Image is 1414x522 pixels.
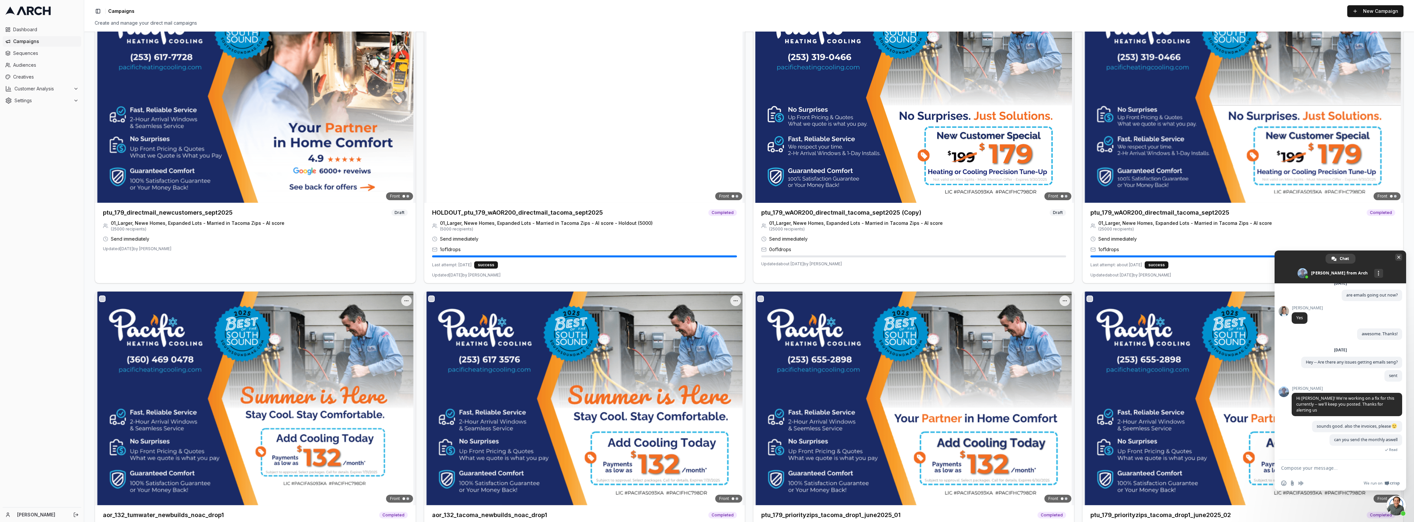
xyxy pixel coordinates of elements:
[391,209,408,216] span: Draft
[1098,226,1272,232] span: ( 25000 recipients)
[1098,220,1272,226] span: 01_Larger, Newe Homes, Expanded Lots - Married in Tacoma Zips - AI score
[1390,481,1400,486] span: Crisp
[1281,481,1286,486] span: Insert an emoji
[14,85,71,92] span: Customer Analysis
[108,8,134,14] span: Campaigns
[1048,496,1058,501] span: Front
[769,236,808,242] span: Send immediately
[13,74,79,80] span: Creatives
[440,220,653,226] span: 01_Larger, Newe Homes, Expanded Lots - Married in Tacoma Zips - AI score - Holdout (5000)
[432,262,472,268] span: Last attempt: [DATE]
[3,24,81,35] a: Dashboard
[13,50,79,57] span: Sequences
[432,510,547,520] h3: aor_132_tacoma_newbuilds_noac_drop1
[1090,208,1229,217] h3: ptu_179_wAOR200_directmail_tacoma_sept2025
[1386,496,1406,515] div: Close chat
[1098,246,1119,253] span: 1 of 1 drops
[1362,331,1398,337] span: awesome. Thanks!
[1374,269,1383,278] div: More channels
[1292,386,1402,391] span: [PERSON_NAME]
[1048,194,1058,199] span: Front
[761,208,921,217] h3: ptu_179_wAOR200_directmail_tacoma_sept2025 (Copy)
[111,226,284,232] span: ( 25000 recipients)
[1281,465,1385,471] textarea: Compose your message...
[708,209,737,216] span: Completed
[1098,236,1137,242] span: Send immediately
[432,208,603,217] h3: HOLDOUT_ptu_179_wAOR200_directmail_tacoma_sept2025
[1050,209,1066,216] span: Draft
[3,72,81,82] a: Creatives
[1340,254,1349,264] span: Chat
[708,512,737,518] span: Completed
[103,246,171,251] span: Updated [DATE] by [PERSON_NAME]
[379,512,408,518] span: Completed
[769,226,943,232] span: ( 25000 recipients)
[440,246,461,253] span: 1 of 1 drops
[1334,348,1347,352] div: [DATE]
[761,510,901,520] h3: ptu_179_priorityzips_tacoma_drop1_june2025_01
[1346,292,1398,298] span: are emails going out now?
[1347,5,1403,17] button: New Campaign
[1083,292,1403,505] img: Front creative for ptu_179_priorityzips_tacoma_drop1_june2025_02
[3,83,81,94] button: Customer Analysis
[390,496,400,501] span: Front
[13,62,79,68] span: Audiences
[111,220,284,226] span: 01_Larger, Newe Homes, Expanded Lots - Married in Tacoma Zips - AI score
[474,261,498,269] div: success
[1364,481,1400,486] a: We run onCrisp
[1296,315,1303,320] span: Yes
[1090,510,1231,520] h3: ptu_179_priorityzips_tacoma_drop1_june2025_02
[3,36,81,47] a: Campaigns
[13,38,79,45] span: Campaigns
[761,261,842,267] span: Updated about [DATE] by [PERSON_NAME]
[769,246,791,253] span: 0 of 1 drops
[1364,481,1382,486] span: We run on
[13,26,79,33] span: Dashboard
[1334,437,1398,442] span: can you send the monthly aswell
[390,194,400,199] span: Front
[1389,373,1398,378] span: sent
[719,496,729,501] span: Front
[103,208,232,217] h3: ptu_179_directmail_newcustomers_sept2025
[1037,512,1066,518] span: Completed
[1395,254,1402,261] span: Close chat
[1090,262,1142,268] span: Last attempt: about [DATE]
[14,97,71,104] span: Settings
[432,273,500,278] span: Updated [DATE] by [PERSON_NAME]
[3,95,81,106] button: Settings
[3,48,81,59] a: Sequences
[3,60,81,70] a: Audiences
[424,292,745,505] img: Front creative for aor_132_tacoma_newbuilds_noac_drop1
[1367,209,1395,216] span: Completed
[1290,481,1295,486] span: Send a file
[108,8,134,14] nav: breadcrumb
[1306,359,1398,365] span: Hey -- Are there any issues getting emails seng?
[1334,281,1347,285] div: [DATE]
[1326,254,1355,264] div: Chat
[1090,273,1171,278] span: Updated about [DATE] by [PERSON_NAME]
[95,292,416,505] img: Front creative for aor_132_tumwater_newbuilds_noac_drop1
[1292,306,1323,310] span: [PERSON_NAME]
[95,20,1403,26] div: Create and manage your direct mail campaigns
[1317,423,1398,429] span: sounds good. also the invoices, please
[1145,261,1168,269] div: success
[769,220,943,226] span: 01_Larger, Newe Homes, Expanded Lots - Married in Tacoma Zips - AI score
[440,236,478,242] span: Send immediately
[1389,447,1398,452] span: Read
[1298,481,1304,486] span: Audio message
[1296,395,1394,413] span: Hi [PERSON_NAME]! We're working on a fix for this currently -- we'll keep you posted. Thanks for ...
[719,194,729,199] span: Front
[103,510,224,520] h3: aor_132_tumwater_newbuilds_noac_drop1
[17,511,66,518] a: [PERSON_NAME]
[111,236,149,242] span: Send immediately
[1377,194,1387,199] span: Front
[1367,512,1395,518] span: Completed
[753,292,1074,505] img: Front creative for ptu_179_priorityzips_tacoma_drop1_june2025_01
[71,510,81,519] button: Log out
[1377,496,1387,501] span: Front
[440,226,653,232] span: ( 5000 recipients)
